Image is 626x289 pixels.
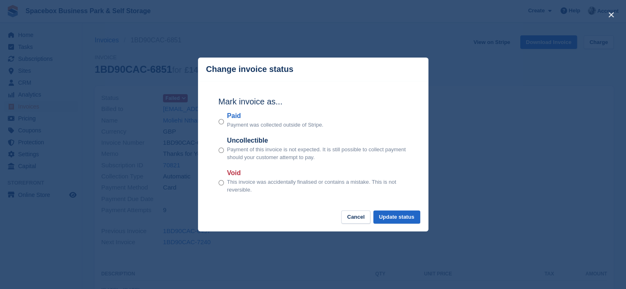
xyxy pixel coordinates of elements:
label: Paid [227,111,323,121]
button: Update status [373,210,420,224]
label: Void [227,168,408,178]
button: Cancel [341,210,370,224]
button: close [605,8,618,21]
h2: Mark invoice as... [219,95,408,108]
p: Change invoice status [206,65,293,74]
p: This invoice was accidentally finalised or contains a mistake. This is not reversible. [227,178,408,194]
p: Payment of this invoice is not expected. It is still possible to collect payment should your cust... [227,146,408,162]
p: Payment was collected outside of Stripe. [227,121,323,129]
label: Uncollectible [227,136,408,146]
